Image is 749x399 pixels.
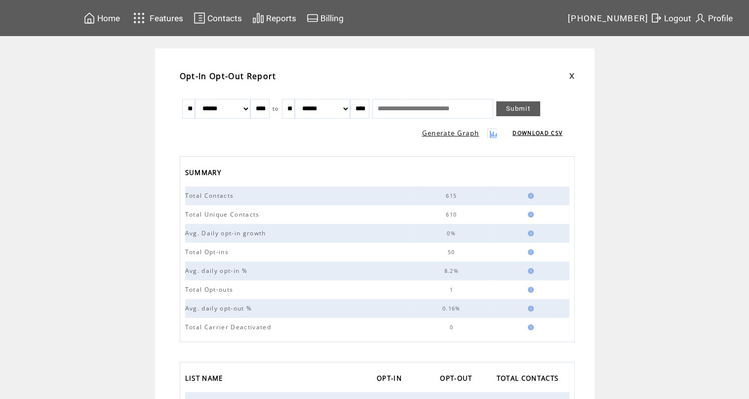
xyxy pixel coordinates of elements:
[525,306,534,311] img: help.gif
[185,191,237,200] span: Total Contacts
[525,287,534,293] img: help.gif
[82,10,121,26] a: Home
[444,267,461,274] span: 8.2%
[130,10,148,26] img: features.svg
[150,13,183,23] span: Features
[97,13,120,23] span: Home
[525,193,534,199] img: help.gif
[185,229,269,237] span: Avg. Daily opt-in growth
[377,371,404,388] span: OPT-IN
[307,12,318,24] img: creidtcard.svg
[447,230,458,237] span: 0%
[708,13,733,23] span: Profile
[185,371,226,388] span: LIST NAME
[497,371,561,388] span: TOTAL CONTACTS
[252,12,264,24] img: chart.svg
[185,371,228,387] a: LIST NAME
[568,13,649,23] span: [PHONE_NUMBER]
[694,12,706,24] img: profile.svg
[496,101,540,116] a: Submit
[525,268,534,274] img: help.gif
[185,210,262,219] span: Total Unique Contacts
[693,10,734,26] a: Profile
[446,192,459,199] span: 615
[185,248,231,256] span: Total Opt-ins
[649,10,693,26] a: Logout
[305,10,345,26] a: Billing
[185,266,250,275] span: Avg. daily opt-in %
[273,105,279,112] span: to
[185,304,255,312] span: Avg. daily opt-out %
[525,230,534,236] img: help.gif
[320,13,344,23] span: Billing
[664,13,691,23] span: Logout
[442,305,463,312] span: 0.16%
[525,212,534,218] img: help.gif
[185,323,274,331] span: Total Carrier Deactivated
[525,324,534,330] img: help.gif
[440,371,477,387] a: OPT-OUT
[192,10,243,26] a: Contacts
[497,371,564,387] a: TOTAL CONTACTS
[449,324,455,331] span: 0
[440,371,474,388] span: OPT-OUT
[83,12,95,24] img: home.svg
[207,13,242,23] span: Contacts
[266,13,296,23] span: Reports
[194,12,205,24] img: contacts.svg
[449,286,455,293] span: 1
[180,71,276,82] span: Opt-In Opt-Out Report
[448,249,458,256] span: 50
[377,371,407,387] a: OPT-IN
[650,12,662,24] img: exit.svg
[185,166,224,182] span: SUMMARY
[525,249,534,255] img: help.gif
[185,285,236,294] span: Total Opt-outs
[129,8,185,28] a: Features
[422,129,479,137] a: Generate Graph
[512,130,562,136] a: DOWNLOAD CSV
[251,10,298,26] a: Reports
[446,211,459,218] span: 610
